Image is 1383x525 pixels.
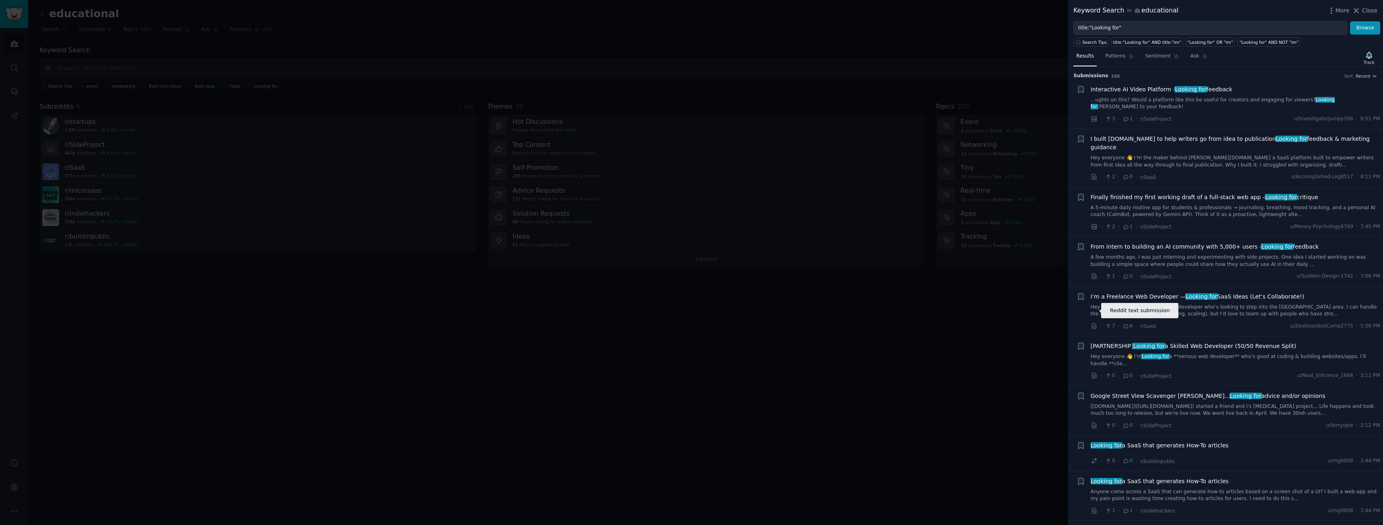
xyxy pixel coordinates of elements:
[1136,506,1137,515] span: ·
[1091,243,1319,251] span: From intern to building an AI community with 5,000+ users - feedback
[1091,353,1381,367] a: Hey everyone 👋 I’mLooking fora **serious web developer** who’s good at coding & building websites...
[1118,115,1120,123] span: ·
[1105,422,1115,429] span: 0
[1265,194,1298,200] span: Looking for
[1356,73,1370,79] span: Recent
[1127,7,1131,14] span: in
[1111,74,1120,78] span: 100
[1140,459,1175,464] span: r/buildinpublic
[1122,457,1133,465] span: 0
[1105,372,1115,379] span: 0
[1091,392,1326,400] a: Google Street View Scavenger [PERSON_NAME]...Looking foradvice and/or opinions
[1237,37,1300,47] a: "Looking for" AND NOT "im"
[1360,323,1380,330] span: 5:56 PM
[1082,39,1107,45] span: Search Tips
[1133,343,1165,349] span: Looking for
[1336,6,1350,15] span: More
[1091,342,1297,350] span: [PARTNERSHIP] a Skilled Web Developer (50/50 Revenue Split)
[1356,273,1358,280] span: ·
[1145,53,1171,60] span: Sentiment
[1100,372,1102,380] span: ·
[1350,21,1380,35] button: Browse
[1291,173,1353,181] span: u/Accomplished-Log8517
[1122,173,1133,181] span: 0
[1143,50,1182,66] a: Sentiment
[1360,273,1380,280] span: 7:06 PM
[1261,243,1294,250] span: Looking for
[1360,457,1380,465] span: 1:44 PM
[1105,53,1125,60] span: Patterns
[1091,85,1233,94] span: Interactive AI Video Platform - feedback
[1100,457,1102,465] span: ·
[1294,115,1353,123] span: u/InvestigatorJumpy396
[1352,6,1377,15] button: Close
[1122,372,1133,379] span: 0
[1290,323,1353,330] span: u/ZealousidealCamp2775
[1091,477,1229,486] span: a SaaS that generates How-To articles
[1105,507,1115,515] span: 1
[1239,39,1299,45] div: "Looking for" AND NOT "im"
[1090,442,1123,449] span: Looking for
[1118,322,1120,330] span: ·
[1091,97,1381,111] a: ...ughts on this? Would a platform like this be useful for creators and engaging for viewers? ​Lo...
[1091,392,1326,400] span: Google Street View Scavenger [PERSON_NAME]... advice and/or opinions
[1140,274,1172,280] span: r/SideProject
[1105,457,1115,465] span: 0
[1136,115,1137,123] span: ·
[1297,273,1353,280] span: u/Sudden-Design-1742
[1356,323,1358,330] span: ·
[1118,173,1120,181] span: ·
[1073,6,1178,16] div: Keyword Search educational
[1356,457,1358,465] span: ·
[1091,193,1318,202] span: Finally finished my first working draft of a full-stack web app – critique
[1100,506,1102,515] span: ·
[1113,39,1181,45] div: title:"Looking for" AND title:"im"
[1122,323,1133,330] span: 6
[1174,86,1207,93] span: Looking for
[1136,322,1137,330] span: ·
[1105,115,1115,123] span: 3
[1100,115,1102,123] span: ·
[1344,73,1353,79] div: Sort
[1140,373,1172,379] span: r/SideProject
[1356,372,1358,379] span: ·
[1356,422,1358,429] span: ·
[1100,173,1102,181] span: ·
[1290,223,1353,231] span: u/Money-Psychology6769
[1091,441,1229,450] span: a SaaS that generates How-To articles
[1091,135,1381,152] span: I built [DOMAIN_NAME] to help writers go from idea to publication feedback & marketing guidance
[1118,421,1120,430] span: ·
[1185,293,1218,300] span: Looking for
[1364,60,1375,65] div: Track
[1136,222,1137,231] span: ·
[1073,50,1097,66] a: Results
[1360,223,1380,231] span: 7:40 PM
[1100,222,1102,231] span: ·
[1360,507,1380,515] span: 1:44 PM
[1091,154,1381,169] a: Hey everyone 👋 I’m the maker behind [PERSON_NAME][DOMAIN_NAME] a SaaS platform built to empower w...
[1100,421,1102,430] span: ·
[1091,204,1381,218] a: A 5-minute daily routine app for students & professionals → journaling, breathing, mood tracking,...
[1136,173,1137,181] span: ·
[1091,488,1381,502] a: Anyone come across a SaaS that can generate how-to articles based on a screen shot of a UI? I bui...
[1140,224,1172,230] span: r/SideProject
[1118,457,1120,465] span: ·
[1356,507,1358,515] span: ·
[1091,254,1381,268] a: A few months ago, I was just interning and experimenting with side projects. One idea I started w...
[1140,508,1175,514] span: r/indiehackers
[1118,222,1120,231] span: ·
[1102,50,1137,66] a: Patterns
[1275,136,1308,142] span: Looking for
[1091,193,1318,202] a: Finally finished my first working draft of a full-stack web app –Looking forcritique
[1073,21,1347,35] input: Try a keyword related to your business
[1073,37,1108,47] button: Search Tips
[1105,223,1115,231] span: 2
[1090,478,1123,484] span: Looking for
[1091,403,1381,417] a: [[DOMAIN_NAME]]([URL][DOMAIN_NAME]) started a friend and I's [MEDICAL_DATA] project... Life happe...
[1105,323,1115,330] span: 7
[1136,372,1137,380] span: ·
[1356,115,1358,123] span: ·
[1100,272,1102,281] span: ·
[1122,422,1133,429] span: 0
[1360,173,1380,181] span: 8:11 PM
